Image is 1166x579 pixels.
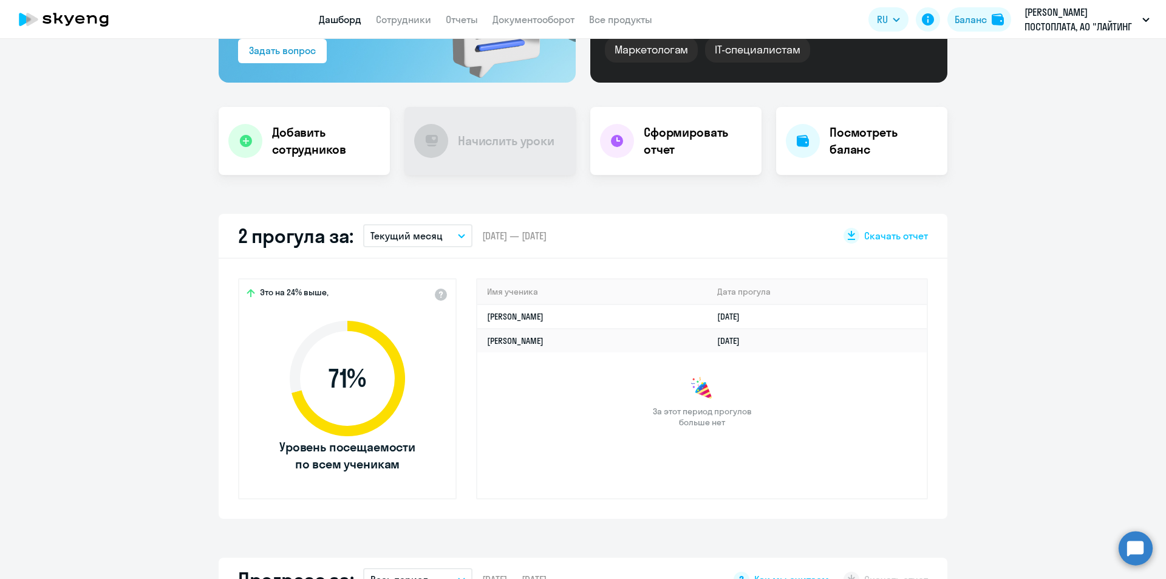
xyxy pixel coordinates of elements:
div: Маркетологам [605,37,698,63]
h4: Начислить уроки [458,132,554,149]
span: Это на 24% выше, [260,287,329,301]
th: Имя ученика [477,279,707,304]
a: [DATE] [717,311,749,322]
div: Баланс [955,12,987,27]
span: Скачать отчет [864,229,928,242]
button: Задать вопрос [238,39,327,63]
img: congrats [690,377,714,401]
a: Отчеты [446,13,478,26]
a: Документооборот [493,13,574,26]
button: Текущий месяц [363,224,472,247]
a: [PERSON_NAME] [487,311,544,322]
h4: Посмотреть баланс [830,124,938,158]
button: Балансbalance [947,7,1011,32]
a: Все продукты [589,13,652,26]
button: RU [868,7,909,32]
div: Задать вопрос [249,43,316,58]
a: Сотрудники [376,13,431,26]
button: [PERSON_NAME] ПОСТОПЛАТА, АО "ЛАЙТИНГ СОЛЮШНС" [1018,5,1156,34]
th: Дата прогула [707,279,927,304]
span: За этот период прогулов больше нет [651,406,753,428]
p: [PERSON_NAME] ПОСТОПЛАТА, АО "ЛАЙТИНГ СОЛЮШНС" [1025,5,1137,34]
a: Дашборд [319,13,361,26]
span: Уровень посещаемости по всем ученикам [278,439,417,473]
span: [DATE] — [DATE] [482,229,547,242]
span: RU [877,12,888,27]
h4: Добавить сотрудников [272,124,380,158]
p: Текущий месяц [370,228,443,243]
div: IT-специалистам [705,37,810,63]
a: [PERSON_NAME] [487,335,544,346]
a: [DATE] [717,335,749,346]
img: balance [992,13,1004,26]
h4: Сформировать отчет [644,124,752,158]
h2: 2 прогула за: [238,224,353,248]
span: 71 % [278,364,417,393]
